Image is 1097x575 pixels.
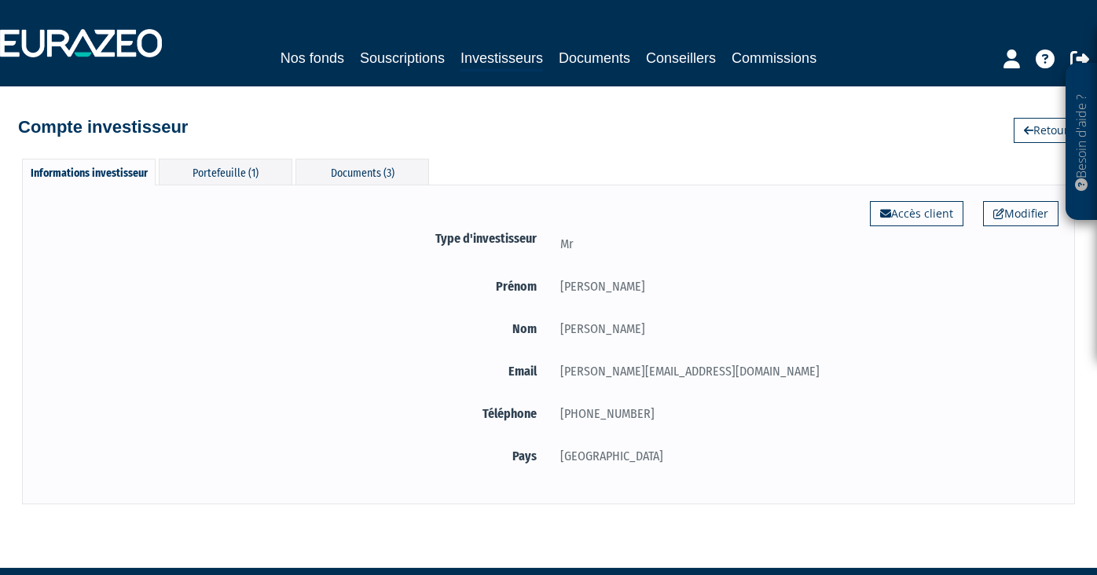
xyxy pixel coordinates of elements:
[22,159,156,185] div: Informations investisseur
[870,201,963,226] a: Accès client
[281,47,344,69] a: Nos fonds
[295,159,429,185] div: Documents (3)
[983,201,1058,226] a: Modifier
[39,404,548,423] label: Téléphone
[39,361,548,381] label: Email
[548,446,1058,466] div: [GEOGRAPHIC_DATA]
[39,446,548,466] label: Pays
[159,159,292,185] div: Portefeuille (1)
[460,47,543,71] a: Investisseurs
[360,47,445,69] a: Souscriptions
[548,404,1058,423] div: [PHONE_NUMBER]
[646,47,716,69] a: Conseillers
[548,277,1058,296] div: [PERSON_NAME]
[548,234,1058,254] div: Mr
[1073,71,1091,213] p: Besoin d'aide ?
[548,361,1058,381] div: [PERSON_NAME][EMAIL_ADDRESS][DOMAIN_NAME]
[39,319,548,339] label: Nom
[548,319,1058,339] div: [PERSON_NAME]
[39,277,548,296] label: Prénom
[732,47,816,69] a: Commissions
[559,47,630,69] a: Documents
[18,118,188,137] h4: Compte investisseur
[1014,118,1079,143] a: Retour
[39,229,548,248] label: Type d'investisseur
